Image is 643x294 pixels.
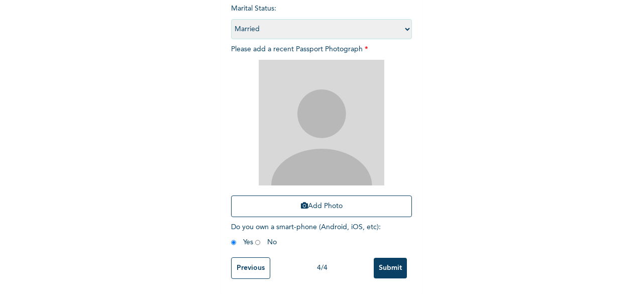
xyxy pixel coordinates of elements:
img: Crop [259,60,384,185]
input: Submit [374,258,407,278]
span: Marital Status : [231,5,412,33]
div: 4 / 4 [270,263,374,273]
span: Do you own a smart-phone (Android, iOS, etc) : Yes No [231,224,381,246]
input: Previous [231,257,270,279]
span: Please add a recent Passport Photograph [231,46,412,222]
button: Add Photo [231,195,412,217]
